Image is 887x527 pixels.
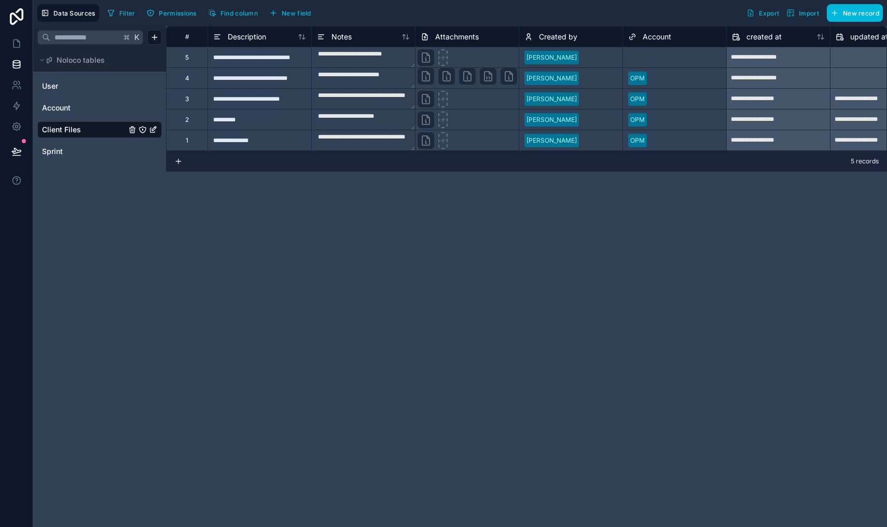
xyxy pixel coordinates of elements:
[823,4,883,22] a: New record
[37,143,162,160] div: Sprint
[843,9,879,17] span: New record
[630,94,645,104] div: OPM
[42,146,126,157] a: Sprint
[37,100,162,116] div: Account
[143,5,200,21] button: Permissions
[630,136,645,145] div: OPM
[783,4,823,22] button: Import
[159,9,196,17] span: Permissions
[42,124,81,135] span: Client Files
[851,157,879,165] span: 5 records
[228,32,266,42] span: Description
[827,4,883,22] button: New record
[435,32,479,42] span: Attachments
[526,115,577,124] div: [PERSON_NAME]
[799,9,819,17] span: Import
[42,103,126,113] a: Account
[119,9,135,17] span: Filter
[42,103,71,113] span: Account
[630,74,645,83] div: OPM
[630,115,645,124] div: OPM
[185,116,189,124] div: 2
[42,146,63,157] span: Sprint
[133,34,141,41] span: K
[37,78,162,94] div: User
[331,32,352,42] span: Notes
[220,9,258,17] span: Find column
[282,9,311,17] span: New field
[37,53,156,67] button: Noloco tables
[42,124,126,135] a: Client Files
[42,81,126,91] a: User
[204,5,261,21] button: Find column
[526,53,577,62] div: [PERSON_NAME]
[57,55,105,65] span: Noloco tables
[143,5,204,21] a: Permissions
[185,74,189,82] div: 4
[185,95,189,103] div: 3
[103,5,139,21] button: Filter
[746,32,782,42] span: created at
[185,53,189,62] div: 5
[539,32,577,42] span: Created by
[53,9,95,17] span: Data Sources
[42,81,58,91] span: User
[186,136,188,145] div: 1
[266,5,315,21] button: New field
[526,94,577,104] div: [PERSON_NAME]
[526,74,577,83] div: [PERSON_NAME]
[759,9,779,17] span: Export
[526,136,577,145] div: [PERSON_NAME]
[37,4,99,22] button: Data Sources
[37,121,162,138] div: Client Files
[743,4,783,22] button: Export
[643,32,671,42] span: Account
[174,33,200,40] div: #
